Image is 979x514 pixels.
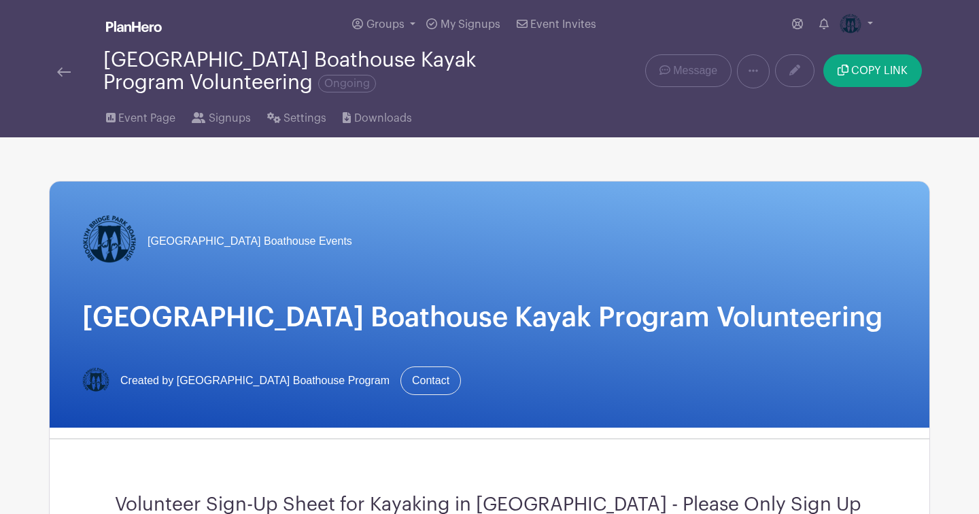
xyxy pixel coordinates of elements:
[354,110,412,126] span: Downloads
[120,373,390,389] span: Created by [GEOGRAPHIC_DATA] Boathouse Program
[645,54,732,87] a: Message
[441,19,500,30] span: My Signups
[82,214,137,269] img: Logo-Title.png
[284,110,326,126] span: Settings
[343,94,411,137] a: Downloads
[192,94,250,137] a: Signups
[530,19,596,30] span: Event Invites
[209,110,251,126] span: Signups
[400,366,461,395] a: Contact
[103,49,544,94] div: [GEOGRAPHIC_DATA] Boathouse Kayak Program Volunteering
[106,94,175,137] a: Event Page
[267,94,326,137] a: Settings
[57,67,71,77] img: back-arrow-29a5d9b10d5bd6ae65dc969a981735edf675c4d7a1fe02e03b50dbd4ba3cdb55.svg
[673,63,717,79] span: Message
[366,19,405,30] span: Groups
[851,65,908,76] span: COPY LINK
[118,110,175,126] span: Event Page
[82,367,109,394] img: Logo-Title.png
[823,54,922,87] button: COPY LINK
[318,75,376,92] span: Ongoing
[82,301,897,334] h1: [GEOGRAPHIC_DATA] Boathouse Kayak Program Volunteering
[148,233,352,250] span: [GEOGRAPHIC_DATA] Boathouse Events
[106,21,162,32] img: logo_white-6c42ec7e38ccf1d336a20a19083b03d10ae64f83f12c07503d8b9e83406b4c7d.svg
[840,14,861,35] img: Logo-Title.png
